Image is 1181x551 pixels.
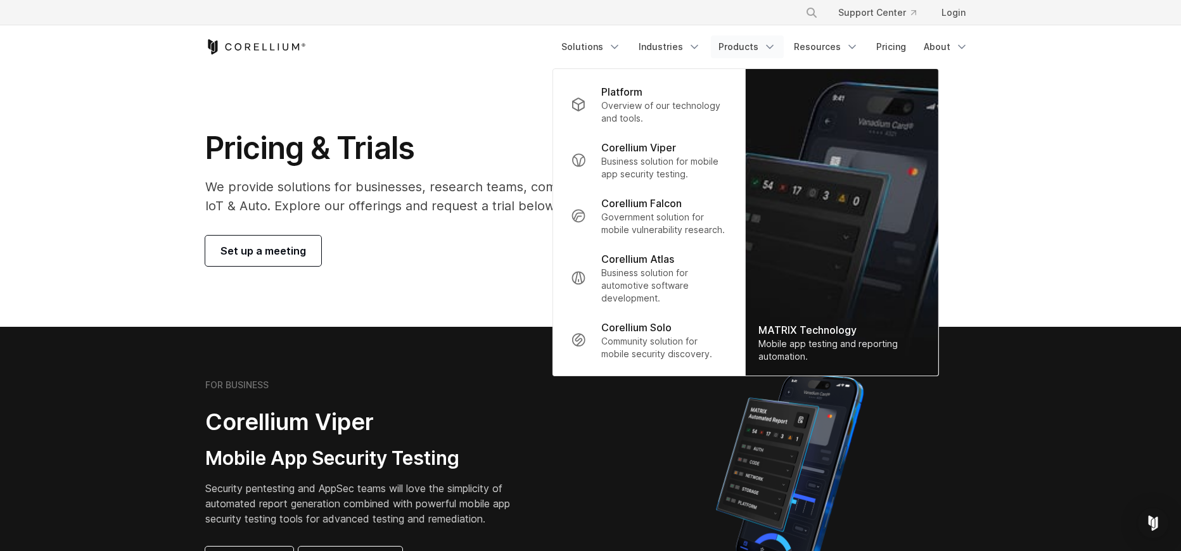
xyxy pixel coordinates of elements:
[601,84,642,99] p: Platform
[786,35,866,58] a: Resources
[205,481,530,526] p: Security pentesting and AppSec teams will love the simplicity of automated report generation comb...
[561,77,737,132] a: Platform Overview of our technology and tools.
[205,408,530,436] h2: Corellium Viper
[931,1,976,24] a: Login
[205,236,321,266] a: Set up a meeting
[601,211,727,236] p: Government solution for mobile vulnerability research.
[561,132,737,188] a: Corellium Viper Business solution for mobile app security testing.
[631,35,708,58] a: Industries
[561,244,737,312] a: Corellium Atlas Business solution for automotive software development.
[869,35,914,58] a: Pricing
[601,335,727,360] p: Community solution for mobile security discovery.
[601,99,727,125] p: Overview of our technology and tools.
[601,155,727,180] p: Business solution for mobile app security testing.
[205,129,710,167] h1: Pricing & Trials
[746,69,938,376] a: MATRIX Technology Mobile app testing and reporting automation.
[205,39,306,54] a: Corellium Home
[554,35,629,58] a: Solutions
[711,35,784,58] a: Products
[601,251,674,267] p: Corellium Atlas
[828,1,926,24] a: Support Center
[601,196,682,211] p: Corellium Falcon
[561,188,737,244] a: Corellium Falcon Government solution for mobile vulnerability research.
[758,322,926,338] div: MATRIX Technology
[205,446,530,471] h3: Mobile App Security Testing
[220,243,306,258] span: Set up a meeting
[746,69,938,376] img: Matrix_WebNav_1x
[601,320,672,335] p: Corellium Solo
[554,35,976,58] div: Navigation Menu
[601,267,727,305] p: Business solution for automotive software development.
[758,338,926,363] div: Mobile app testing and reporting automation.
[916,35,976,58] a: About
[601,140,676,155] p: Corellium Viper
[790,1,976,24] div: Navigation Menu
[205,177,710,215] p: We provide solutions for businesses, research teams, community individuals, and IoT & Auto. Explo...
[205,379,269,391] h6: FOR BUSINESS
[800,1,823,24] button: Search
[561,312,737,368] a: Corellium Solo Community solution for mobile security discovery.
[1138,508,1168,538] div: Open Intercom Messenger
